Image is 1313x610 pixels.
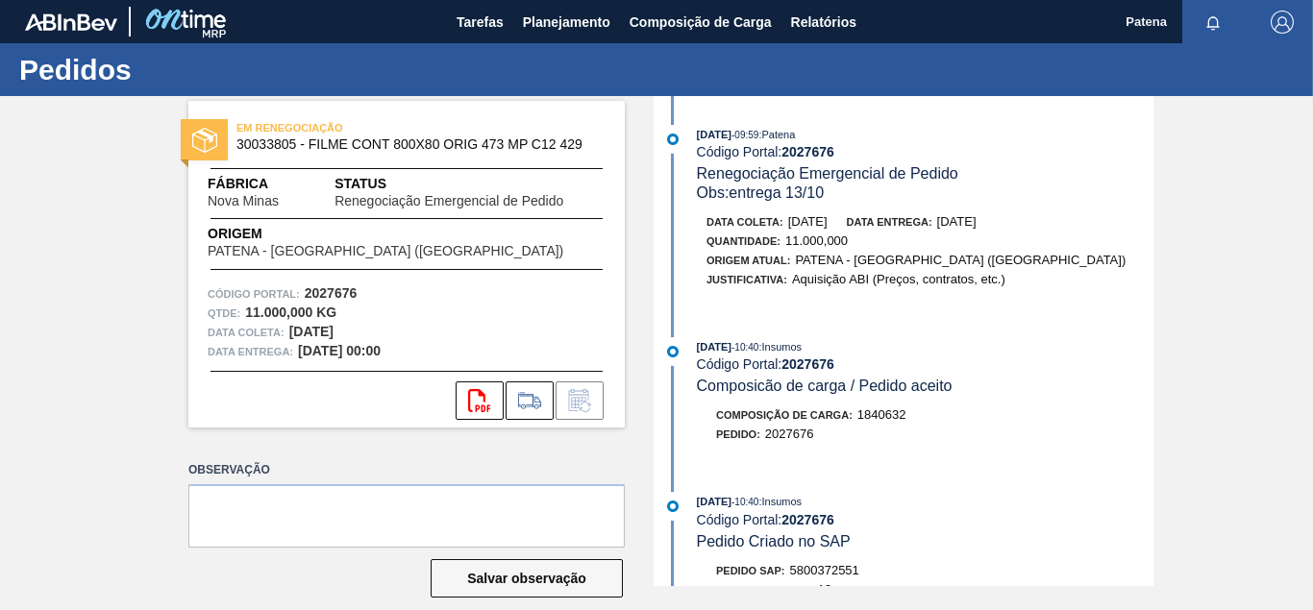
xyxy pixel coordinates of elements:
label: Observação [188,456,625,484]
img: atual [667,346,679,357]
img: atual [667,134,679,145]
span: Justificativa: [706,274,787,285]
span: Data coleta: [706,216,783,228]
img: Logout [1271,11,1294,34]
strong: 2027676 [305,285,358,301]
div: Código Portal: [697,512,1153,527]
strong: 2027676 [781,144,834,159]
strong: [DATE] 00:00 [298,343,381,358]
span: [DATE] [788,214,828,229]
span: Código Portal: [208,284,300,304]
div: Código Portal: [697,144,1153,159]
span: Composição de Carga [630,11,772,34]
button: Notificações [1182,9,1244,36]
img: status [192,128,217,153]
span: 1840632 [857,407,906,422]
strong: 11.000,000 KG [245,305,336,320]
span: Pedido SAP: [716,565,785,576]
span: [DATE] [697,496,731,507]
span: : Insumos [758,341,802,353]
div: Abrir arquivo PDF [456,381,504,420]
div: Informar alteração no pedido [556,381,604,420]
span: 10 [818,582,831,597]
span: Item pedido SAP: [716,584,813,596]
span: Obs: entrega 13/10 [697,184,825,201]
img: atual [667,500,679,512]
span: : Insumos [758,496,802,507]
span: - 09:59 [731,130,758,140]
span: 5800372551 [790,563,859,577]
span: Pedido : [716,428,760,440]
span: Data entrega: [847,216,932,228]
span: PATENA - [GEOGRAPHIC_DATA] ([GEOGRAPHIC_DATA]) [795,253,1126,267]
span: [DATE] [697,129,731,140]
span: 30033805 - FILME CONT 800X80 ORIG 473 MP C12 429 [236,137,585,152]
span: Renegociação Emergencial de Pedido [334,194,563,208]
span: 2027676 [765,427,814,441]
span: PATENA - [GEOGRAPHIC_DATA] ([GEOGRAPHIC_DATA]) [208,244,563,258]
span: Composição de Carga : [716,409,853,421]
span: - 10:40 [731,342,758,353]
span: Composicão de carga / Pedido aceito [697,378,953,394]
span: Relatórios [791,11,856,34]
img: TNhmsLtSVTkK8tSr43FrP2fwEKptu5GPRR3wAAAABJRU5ErkJggg== [25,13,117,31]
span: Nova Minas [208,194,279,208]
span: Tarefas [457,11,504,34]
span: : Patena [758,129,795,140]
strong: 2027676 [781,356,834,372]
div: Código Portal: [697,356,1153,372]
span: Status [334,174,606,194]
span: - 10:40 [731,497,758,507]
div: Ir para Composição de Carga [506,381,554,420]
span: Data coleta: [208,323,285,342]
span: EM RENEGOCIAÇÃO [236,118,506,137]
span: [DATE] [937,214,977,229]
span: [DATE] [697,341,731,353]
span: Qtde : [208,304,240,323]
span: Planejamento [523,11,610,34]
span: Renegociação Emergencial de Pedido [697,165,958,182]
span: Fábrica [208,174,334,194]
span: Origem [208,224,606,244]
span: Origem Atual: [706,255,790,266]
strong: [DATE] [289,324,334,339]
span: Pedido Criado no SAP [697,533,851,549]
span: Quantidade : [706,235,780,247]
strong: 2027676 [781,512,834,527]
span: Aquisição ABI (Preços, contratos, etc.) [792,272,1005,286]
span: 11.000,000 [785,233,848,248]
button: Salvar observação [431,559,623,598]
span: Data entrega: [208,342,293,361]
h1: Pedidos [19,59,360,81]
